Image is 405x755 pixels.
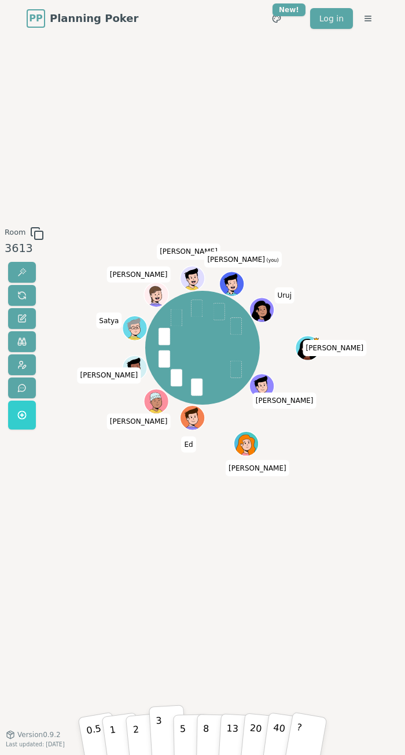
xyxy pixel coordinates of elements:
[313,336,319,343] span: Nancy is the host
[107,413,171,430] span: Click to change your name
[274,287,294,304] span: Click to change your name
[8,377,36,398] button: Send feedback
[253,393,316,409] span: Click to change your name
[6,730,61,739] button: Version0.9.2
[27,9,138,28] a: PPPlanning Poker
[29,12,42,25] span: PP
[220,272,244,295] button: Click to change your avatar
[265,257,279,262] span: (you)
[8,354,36,375] button: Change avatar
[310,8,353,29] a: Log in
[8,285,36,306] button: Reset votes
[273,3,305,16] div: New!
[8,262,36,283] button: Reveal votes
[8,308,36,329] button: Change name
[17,730,61,739] span: Version 0.9.2
[8,401,36,430] button: Get a named room
[6,741,65,747] span: Last updated: [DATE]
[181,436,196,452] span: Click to change your name
[107,266,171,282] span: Click to change your name
[226,460,289,476] span: Click to change your name
[50,10,138,27] span: Planning Poker
[303,340,367,356] span: Click to change your name
[77,367,141,383] span: Click to change your name
[156,713,164,752] p: 3
[5,227,25,240] span: Room
[157,243,220,260] span: Click to change your name
[8,331,36,352] button: Watch only
[204,251,281,267] span: Click to change your name
[5,240,44,257] div: 3613
[96,312,122,328] span: Click to change your name
[266,8,287,29] button: New!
